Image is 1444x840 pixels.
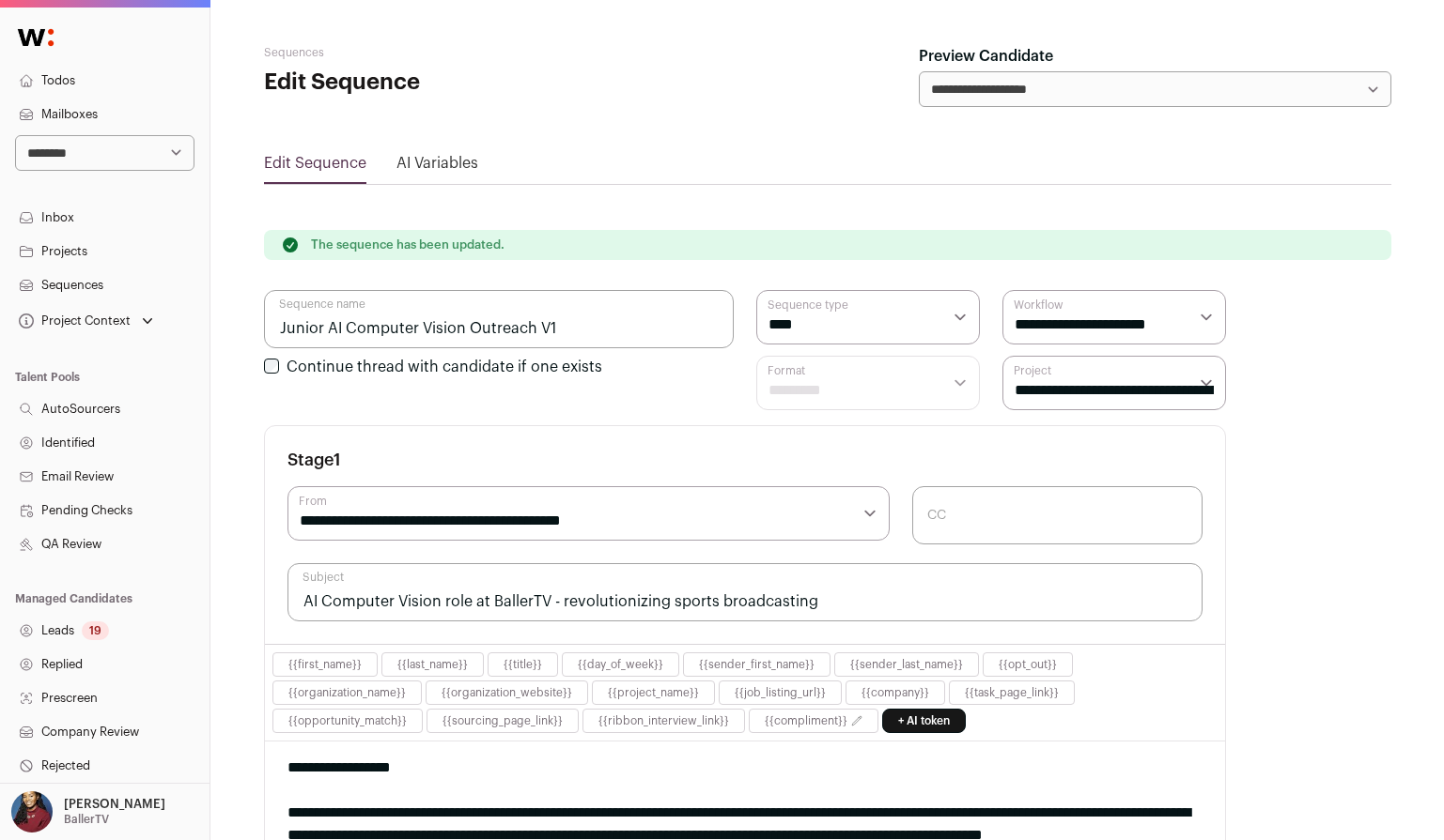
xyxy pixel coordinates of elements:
h3: Stage [287,449,341,471]
input: Subject [287,563,1203,621]
a: Sequences [264,47,324,58]
h1: Edit Sequence [264,68,640,98]
a: Edit Sequence [264,156,366,171]
button: {{task_page_link}} [965,685,1059,700]
label: Preview Candidate [919,45,1053,68]
button: {{ribbon_interview_link}} [598,713,729,728]
button: {{opt_out}} [999,657,1057,672]
button: {{sender_last_name}} [850,657,963,672]
div: 19 [82,621,109,640]
p: The sequence has been updated. [311,237,505,252]
img: 10010497-medium_jpg [11,791,53,832]
button: {{day_of_week}} [578,657,663,672]
a: AI Variables [396,156,478,171]
input: Sequence name [264,290,734,348]
button: {{job_listing_url}} [735,685,826,700]
button: {{organization_name}} [288,685,406,700]
button: {{last_name}} [397,657,468,672]
button: {{compliment}} [765,713,847,728]
button: {{organization_website}} [442,685,572,700]
button: {{project_name}} [608,685,699,700]
img: Wellfound [8,19,64,56]
span: 1 [334,451,341,468]
input: CC [912,486,1203,544]
button: {{sourcing_page_link}} [443,713,563,728]
button: Open dropdown [15,308,157,334]
a: + AI token [882,709,966,733]
button: {{title}} [504,657,542,672]
button: {{company}} [862,685,929,700]
label: Continue thread with candidate if one exists [287,359,602,374]
p: BallerTV [64,812,109,827]
button: Open dropdown [8,791,169,832]
div: Project Context [15,313,131,328]
button: {{first_name}} [288,657,362,672]
p: [PERSON_NAME] [64,797,165,812]
button: {{opportunity_match}} [288,713,407,728]
button: {{sender_first_name}} [699,657,815,672]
